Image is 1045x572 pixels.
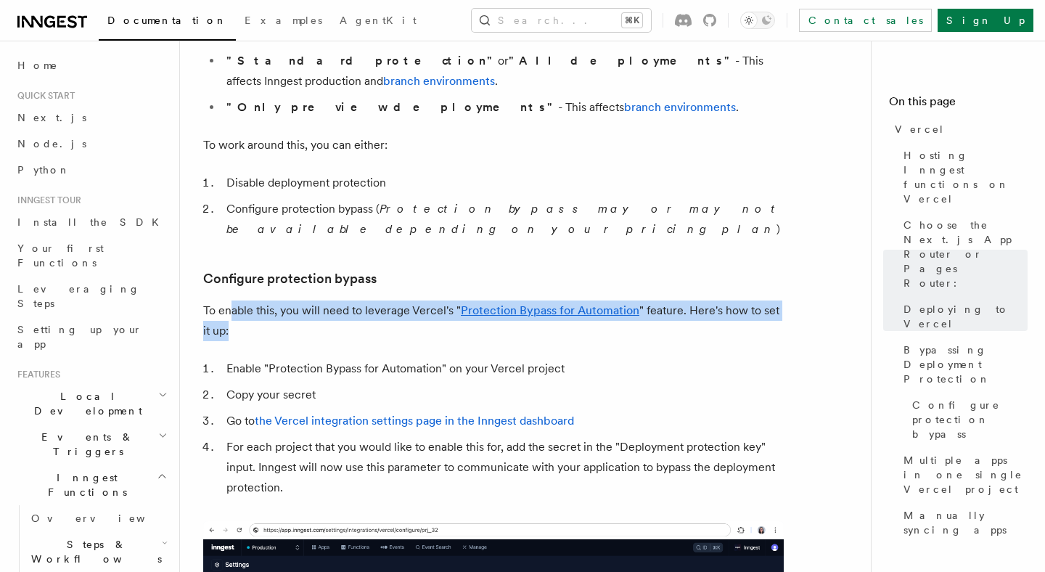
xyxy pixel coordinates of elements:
a: Deploying to Vercel [898,296,1028,337]
span: Overview [31,512,181,524]
a: the Vercel integration settings page in the Inngest dashboard [255,414,574,428]
span: Node.js [17,138,86,150]
span: Events & Triggers [12,430,158,459]
a: Manually syncing apps [898,502,1028,543]
strong: "Only preview deployments" [226,100,558,114]
span: Home [17,58,58,73]
a: Multiple apps in one single Vercel project [898,447,1028,502]
h4: On this page [889,93,1028,116]
span: Bypassing Deployment Protection [903,343,1028,386]
span: Local Development [12,389,158,418]
a: Sign Up [938,9,1033,32]
span: Configure protection bypass [912,398,1028,441]
a: Vercel [889,116,1028,142]
span: Inngest tour [12,195,81,206]
a: Setting up your app [12,316,171,357]
button: Inngest Functions [12,465,171,505]
li: Enable "Protection Bypass for Automation" on your Vercel project [222,359,784,379]
li: - This affects . [222,97,784,118]
li: Copy your secret [222,385,784,405]
span: Setting up your app [17,324,142,350]
p: To work around this, you can either: [203,135,784,155]
button: Toggle dark mode [740,12,775,29]
span: Multiple apps in one single Vercel project [903,453,1028,497]
a: Next.js [12,105,171,131]
em: Protection bypass may or may not be available depending on your pricing plan [226,202,782,236]
span: Examples [245,15,322,26]
span: Python [17,164,70,176]
a: Contact sales [799,9,932,32]
span: Deploying to Vercel [903,302,1028,331]
a: Protection Bypass for Automation [461,303,639,317]
span: Inngest Functions [12,470,157,499]
span: Your first Functions [17,242,104,269]
span: Next.js [17,112,86,123]
a: Bypassing Deployment Protection [898,337,1028,392]
button: Local Development [12,383,171,424]
span: Manually syncing apps [903,508,1028,537]
a: Examples [236,4,331,39]
a: Leveraging Steps [12,276,171,316]
a: Install the SDK [12,209,171,235]
li: Go to [222,411,784,431]
a: Configure protection bypass [203,269,377,289]
a: Python [12,157,171,183]
a: Hosting Inngest functions on Vercel [898,142,1028,212]
span: AgentKit [340,15,417,26]
li: For each project that you would like to enable this for, add the secret in the "Deployment protec... [222,437,784,498]
strong: "All deployments" [509,54,735,68]
strong: "Standard protection" [226,54,498,68]
a: branch environments [383,74,495,88]
a: Overview [25,505,171,531]
a: Home [12,52,171,78]
button: Events & Triggers [12,424,171,465]
span: Features [12,369,60,380]
li: Disable deployment protection [222,173,784,193]
span: Steps & Workflows [25,537,162,566]
span: Install the SDK [17,216,168,228]
span: Choose the Next.js App Router or Pages Router: [903,218,1028,290]
span: Hosting Inngest functions on Vercel [903,148,1028,206]
a: Configure protection bypass [906,392,1028,447]
span: Leveraging Steps [17,283,140,309]
span: Documentation [107,15,227,26]
a: branch environments [624,100,736,114]
button: Steps & Workflows [25,531,171,572]
a: Your first Functions [12,235,171,276]
button: Search...⌘K [472,9,651,32]
kbd: ⌘K [622,13,642,28]
a: AgentKit [331,4,425,39]
li: or - This affects Inngest production and . [222,51,784,91]
li: Configure protection bypass ( ) [222,199,784,240]
p: To enable this, you will need to leverage Vercel's " " feature. Here's how to set it up: [203,301,784,341]
a: Choose the Next.js App Router or Pages Router: [898,212,1028,296]
span: Quick start [12,90,75,102]
span: Vercel [895,122,945,136]
a: Node.js [12,131,171,157]
a: Documentation [99,4,236,41]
